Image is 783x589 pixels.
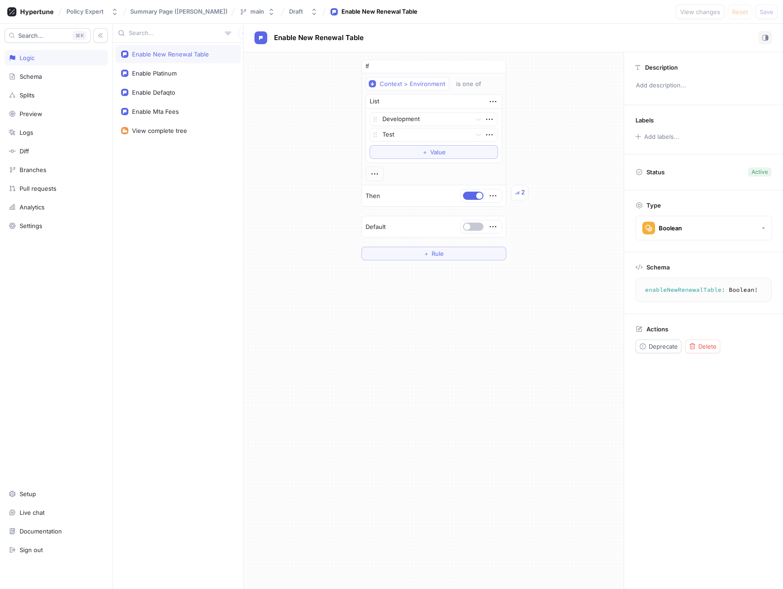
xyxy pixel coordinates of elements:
button: Add labels... [632,131,681,142]
div: Preview [20,110,42,117]
span: View changes [680,9,720,15]
div: View complete tree [132,127,187,134]
p: Description [645,64,678,71]
div: Enable Platinum [132,70,177,77]
div: Logs [20,129,33,136]
div: K [72,31,86,40]
div: Enable Defaqto [132,89,175,96]
div: Context > Environment [380,80,445,88]
div: is one of [456,80,481,88]
div: Logic [20,54,35,61]
button: Policy Expert [63,4,122,19]
div: Enable New Renewal Table [132,51,209,58]
span: Summary Page ([PERSON_NAME]) [130,8,228,15]
div: 2 [521,188,525,197]
p: Add description... [632,78,775,93]
span: Delete [698,344,717,349]
p: Actions [646,325,668,333]
div: Enable Mta Fees [132,108,179,115]
button: ＋Value [370,145,498,159]
div: Policy Expert [66,8,104,15]
span: Rule [432,251,444,256]
div: Splits [20,91,35,99]
span: Reset [732,9,748,15]
span: Save [760,9,773,15]
button: Draft [285,4,321,19]
p: Then [366,192,380,201]
div: Boolean [659,224,682,232]
button: ＋Rule [361,247,506,260]
div: Enable New Renewal Table [341,7,417,16]
p: Type [646,202,661,209]
span: ＋ [423,251,429,256]
div: Documentation [20,528,62,535]
span: ＋ [422,149,428,155]
button: View changes [676,5,724,19]
button: Search...K [5,28,91,43]
button: Save [756,5,778,19]
textarea: enableNewRenewalTable: Boolean! [640,282,768,298]
div: Live chat [20,509,45,516]
span: Search... [18,33,43,38]
div: Sign out [20,546,43,553]
button: main [236,4,279,19]
button: Context > Environment [366,77,449,91]
button: Reset [728,5,752,19]
div: main [250,8,264,15]
p: Status [646,166,665,178]
a: Documentation [5,523,108,539]
div: Setup [20,490,36,498]
p: Labels [636,117,654,124]
div: Schema [20,73,42,80]
input: Search... [129,29,221,38]
p: Schema [646,264,670,271]
div: Add labels... [644,134,679,140]
div: Pull requests [20,185,56,192]
div: Analytics [20,203,45,211]
div: Settings [20,222,42,229]
div: Diff [20,147,29,155]
div: Draft [289,8,303,15]
p: If [366,62,369,71]
button: is one of [452,77,494,91]
button: Boolean [636,216,772,240]
span: Enable New Renewal Table [274,34,364,41]
div: List [370,97,379,106]
button: Delete [685,340,720,353]
span: Value [430,149,446,155]
span: Deprecate [649,344,678,349]
p: Default [366,223,386,232]
div: Active [752,168,768,176]
div: Branches [20,166,46,173]
button: Deprecate [636,340,681,353]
